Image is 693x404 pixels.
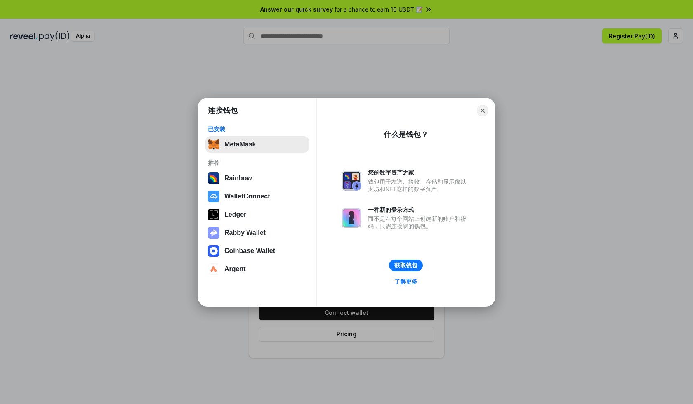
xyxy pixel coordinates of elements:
[208,172,219,184] img: svg+xml,%3Csvg%20width%3D%22120%22%20height%3D%22120%22%20viewBox%3D%220%200%20120%20120%22%20fil...
[224,229,266,236] div: Rabby Wallet
[368,215,470,230] div: 而不是在每个网站上创建新的账户和密码，只需连接您的钱包。
[208,106,238,116] h1: 连接钱包
[208,159,306,167] div: 推荐
[224,193,270,200] div: WalletConnect
[205,170,309,187] button: Rainbow
[224,211,246,218] div: Ledger
[368,178,470,193] div: 钱包用于发送、接收、存储和显示像以太坊和NFT这样的数字资产。
[342,208,361,228] img: svg+xml,%3Csvg%20xmlns%3D%22http%3A%2F%2Fwww.w3.org%2F2000%2Fsvg%22%20fill%3D%22none%22%20viewBox...
[208,125,306,133] div: 已安装
[205,136,309,153] button: MetaMask
[224,141,256,148] div: MetaMask
[208,139,219,150] img: svg+xml,%3Csvg%20fill%3D%22none%22%20height%3D%2233%22%20viewBox%3D%220%200%2035%2033%22%20width%...
[205,188,309,205] button: WalletConnect
[389,276,422,287] a: 了解更多
[208,263,219,275] img: svg+xml,%3Csvg%20width%3D%2228%22%20height%3D%2228%22%20viewBox%3D%220%200%2028%2028%22%20fill%3D...
[208,227,219,239] img: svg+xml,%3Csvg%20xmlns%3D%22http%3A%2F%2Fwww.w3.org%2F2000%2Fsvg%22%20fill%3D%22none%22%20viewBox...
[342,171,361,191] img: svg+xml,%3Csvg%20xmlns%3D%22http%3A%2F%2Fwww.w3.org%2F2000%2Fsvg%22%20fill%3D%22none%22%20viewBox...
[205,206,309,223] button: Ledger
[208,245,219,257] img: svg+xml,%3Csvg%20width%3D%2228%22%20height%3D%2228%22%20viewBox%3D%220%200%2028%2028%22%20fill%3D...
[384,130,428,139] div: 什么是钱包？
[208,209,219,220] img: svg+xml,%3Csvg%20xmlns%3D%22http%3A%2F%2Fwww.w3.org%2F2000%2Fsvg%22%20width%3D%2228%22%20height%3...
[368,169,470,176] div: 您的数字资产之家
[205,261,309,277] button: Argent
[224,175,252,182] div: Rainbow
[389,260,423,271] button: 获取钱包
[205,224,309,241] button: Rabby Wallet
[205,243,309,259] button: Coinbase Wallet
[224,247,275,255] div: Coinbase Wallet
[394,278,417,285] div: 了解更多
[224,265,246,273] div: Argent
[208,191,219,202] img: svg+xml,%3Csvg%20width%3D%2228%22%20height%3D%2228%22%20viewBox%3D%220%200%2028%2028%22%20fill%3D...
[477,105,488,116] button: Close
[368,206,470,213] div: 一种新的登录方式
[394,262,417,269] div: 获取钱包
